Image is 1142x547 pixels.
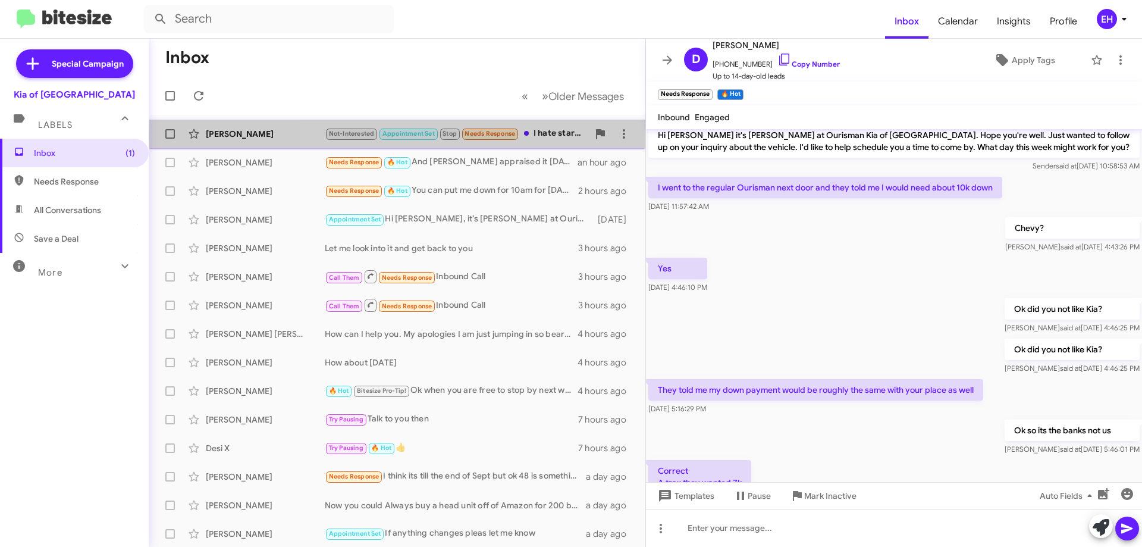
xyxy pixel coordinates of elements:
div: And [PERSON_NAME] appraised it [DATE] for 14k [325,155,578,169]
span: Needs Response [382,302,432,310]
span: Appointment Set [329,215,381,223]
div: 4 hours ago [578,328,636,340]
span: Up to 14-day-old leads [713,70,840,82]
div: 👍 [325,441,578,455]
div: [PERSON_NAME] [206,299,325,311]
button: Templates [646,485,724,507]
button: Previous [514,84,535,108]
div: How can I help you. My apologies I am just jumping in so bear with me [325,328,578,340]
div: [PERSON_NAME] [206,128,325,140]
p: Ok did you not like Kia? [1005,298,1140,320]
span: said at [1056,161,1077,170]
span: Appointment Set [329,530,381,537]
span: Sender [DATE] 10:58:53 AM [1033,161,1140,170]
span: Call Them [329,274,360,282]
p: They told me my down payment would be roughly the same with your place as well [648,379,983,401]
div: a day ago [586,471,636,483]
span: [PERSON_NAME] [DATE] 5:46:01 PM [1005,445,1140,454]
div: 3 hours ago [578,271,636,283]
div: Talk to you then [325,412,578,426]
span: Inbox [34,147,135,159]
span: Special Campaign [52,58,124,70]
p: I went to the regular Ourisman next door and they told me I would need about 10k down [648,177,1002,198]
span: Appointment Set [382,130,435,137]
span: [PERSON_NAME] [713,38,840,52]
span: Apply Tags [1012,49,1055,71]
div: [PERSON_NAME] [206,357,325,368]
span: Not-Interested [329,130,375,137]
button: Next [535,84,631,108]
div: a day ago [586,499,636,511]
div: [PERSON_NAME] [206,414,325,426]
span: [PHONE_NUMBER] [713,52,840,70]
div: [PERSON_NAME] [206,271,325,283]
div: Now you could Always buy a head unit off of Amazon for 200 bucks like my son did and have it inst... [325,499,586,511]
span: Needs Response [465,130,515,137]
span: Inbox [885,4,928,39]
span: Inbound [658,112,690,123]
span: 🔥 Hot [387,187,407,195]
span: [PERSON_NAME] [DATE] 4:46:25 PM [1005,323,1140,332]
div: 4 hours ago [578,385,636,397]
span: [PERSON_NAME] [DATE] 4:43:26 PM [1005,242,1140,251]
div: [PERSON_NAME] [206,185,325,197]
span: Needs Response [329,473,379,480]
span: Engaged [695,112,730,123]
div: EH [1097,9,1117,29]
span: Needs Response [329,187,379,195]
div: If anything changes pleas let me know [325,527,586,540]
div: an hour ago [578,157,636,168]
span: Pause [748,485,771,507]
input: Search [144,5,394,33]
span: Needs Response [329,158,379,166]
div: [PERSON_NAME] [206,471,325,483]
p: Chevy? [1005,217,1140,239]
button: EH [1087,9,1129,29]
span: Save a Deal [34,233,79,245]
span: Calendar [928,4,987,39]
div: Kia of [GEOGRAPHIC_DATA] [14,89,135,101]
span: Bitesize Pro-Tip! [357,387,406,395]
span: Auto Fields [1040,485,1097,507]
nav: Page navigation example [515,84,631,108]
span: [DATE] 11:57:42 AM [648,202,709,211]
span: Templates [655,485,714,507]
a: Special Campaign [16,49,133,78]
span: [PERSON_NAME] [DATE] 4:46:25 PM [1005,364,1140,373]
span: said at [1060,364,1081,373]
div: I hate starting price$ for the vehicle? [325,127,588,140]
div: [PERSON_NAME] [206,528,325,540]
span: Mark Inactive [804,485,857,507]
div: [PERSON_NAME] [206,499,325,511]
a: Profile [1040,4,1087,39]
div: [DATE] [592,214,636,226]
a: Copy Number [777,60,840,68]
div: I think its till the end of Sept but ok 48 is something i'll have to think about then. [325,470,586,483]
span: Needs Response [34,176,135,187]
div: You can put me down for 10am for [DATE] 👍🏻 [325,184,578,198]
div: Let me look into it and get back to you [325,242,578,254]
span: said at [1061,242,1081,251]
p: Ok did you not like Kia? [1005,339,1140,360]
span: Stop [443,130,457,137]
span: [DATE] 4:46:10 PM [648,283,707,292]
h1: Inbox [165,48,209,67]
div: 2 hours ago [578,185,636,197]
div: 7 hours ago [578,442,636,454]
span: 🔥 Hot [329,387,349,395]
span: 🔥 Hot [387,158,407,166]
div: [PERSON_NAME] [206,242,325,254]
small: Needs Response [658,89,713,100]
span: » [542,89,548,104]
p: Hi [PERSON_NAME] it's [PERSON_NAME] at Ourisman Kia of [GEOGRAPHIC_DATA]. Hope you're well. Just ... [648,124,1140,158]
span: 🔥 Hot [371,444,391,452]
span: Call Them [329,302,360,310]
span: Try Pausing [329,444,363,452]
p: Correct A trax they wanted 7k [648,460,751,493]
span: Needs Response [382,274,432,282]
button: Auto Fields [1030,485,1106,507]
span: Older Messages [548,90,624,103]
span: More [38,267,62,278]
div: Ok when you are free to stop by next week just bring me all the you have from [PERSON_NAME] [325,384,578,398]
